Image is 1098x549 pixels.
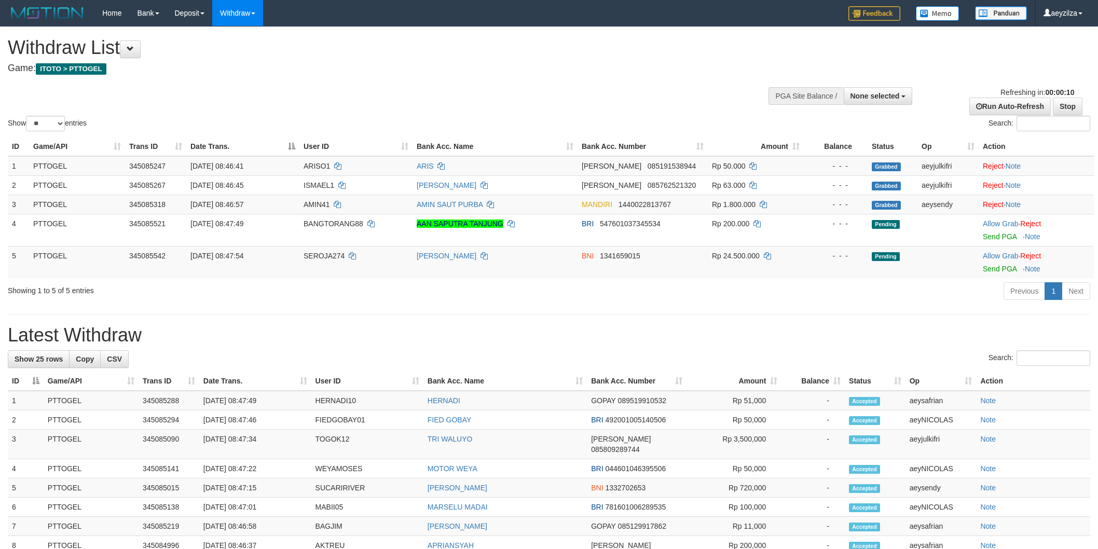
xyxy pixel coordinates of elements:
a: [PERSON_NAME] [417,252,476,260]
div: - - - [808,218,863,229]
td: - [781,498,845,517]
span: BRI [591,416,603,424]
a: [PERSON_NAME] [428,522,487,530]
div: - - - [808,161,863,171]
td: Rp 51,000 [687,391,781,410]
td: PTTOGEL [44,410,139,430]
a: Reject [983,200,1004,209]
td: aeyjulkifri [917,175,979,195]
span: Pending [872,252,900,261]
span: Accepted [849,503,880,512]
input: Search: [1017,350,1090,366]
td: PTTOGEL [44,517,139,536]
td: BAGJIM [311,517,423,536]
span: [DATE] 08:47:54 [190,252,243,260]
td: TOGOK12 [311,430,423,459]
th: Trans ID: activate to sort column ascending [125,137,186,156]
a: Note [1006,162,1021,170]
label: Search: [989,350,1090,366]
span: 345085318 [129,200,166,209]
a: Note [1006,181,1021,189]
td: aeyjulkifri [905,430,977,459]
td: 1 [8,156,29,176]
a: Note [980,503,996,511]
a: Show 25 rows [8,350,70,368]
th: Bank Acc. Number: activate to sort column ascending [587,372,687,391]
th: Status: activate to sort column ascending [845,372,905,391]
span: Copy 547601037345534 to clipboard [600,219,661,228]
td: FIEDGOBAY01 [311,410,423,430]
span: Refreshing in: [1000,88,1074,97]
td: 5 [8,246,29,278]
a: Reject [1020,252,1041,260]
span: Rp 63.000 [712,181,746,189]
a: FIED GOBAY [428,416,472,424]
th: Op: activate to sort column ascending [917,137,979,156]
th: Game/API: activate to sort column ascending [29,137,125,156]
td: aeyNICOLAS [905,410,977,430]
span: Copy 085191538944 to clipboard [648,162,696,170]
a: [PERSON_NAME] [417,181,476,189]
a: 1 [1045,282,1062,300]
span: ARISO1 [304,162,330,170]
td: 6 [8,498,44,517]
div: - - - [808,251,863,261]
span: SEROJA274 [304,252,345,260]
td: Rp 720,000 [687,478,781,498]
h4: Game: [8,63,722,74]
span: [DATE] 08:46:57 [190,200,243,209]
td: aeysafrian [905,391,977,410]
span: Copy 1341659015 to clipboard [600,252,640,260]
span: Grabbed [872,201,901,210]
th: Date Trans.: activate to sort column descending [186,137,299,156]
td: PTTOGEL [44,391,139,410]
span: Rp 24.500.000 [712,252,760,260]
td: - [781,391,845,410]
td: [DATE] 08:47:46 [199,410,311,430]
td: PTTOGEL [29,214,125,246]
td: Rp 3,500,000 [687,430,781,459]
a: Next [1062,282,1090,300]
td: 345085294 [139,410,199,430]
a: TRI WALUYO [428,435,473,443]
td: aeyjulkifri [917,156,979,176]
a: Note [980,464,996,473]
div: PGA Site Balance / [768,87,843,105]
td: 1 [8,391,44,410]
a: ARIS [417,162,434,170]
td: · [979,175,1094,195]
span: CSV [107,355,122,363]
th: Balance [804,137,868,156]
td: HERNADI10 [311,391,423,410]
span: Accepted [849,484,880,493]
a: Note [980,522,996,530]
td: 7 [8,517,44,536]
label: Show entries [8,116,87,131]
span: Copy 1440022813767 to clipboard [619,200,671,209]
td: Rp 50,000 [687,410,781,430]
td: 345085090 [139,430,199,459]
th: Bank Acc. Number: activate to sort column ascending [578,137,708,156]
a: Reject [983,181,1004,189]
span: Rp 200.000 [712,219,749,228]
td: WEYAMOSES [311,459,423,478]
td: 5 [8,478,44,498]
span: AMIN41 [304,200,330,209]
span: 345085267 [129,181,166,189]
span: Rp 1.800.000 [712,200,756,209]
a: Note [1025,265,1040,273]
span: Accepted [849,397,880,406]
td: · [979,195,1094,214]
span: GOPAY [591,396,615,405]
span: BRI [582,219,594,228]
td: aeysendy [905,478,977,498]
span: 345085247 [129,162,166,170]
span: Pending [872,220,900,229]
td: - [781,478,845,498]
td: 4 [8,214,29,246]
a: Send PGA [983,232,1017,241]
span: 345085521 [129,219,166,228]
span: MANDIRI [582,200,612,209]
span: Copy 089519910532 to clipboard [618,396,666,405]
strong: 00:00:10 [1045,88,1074,97]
